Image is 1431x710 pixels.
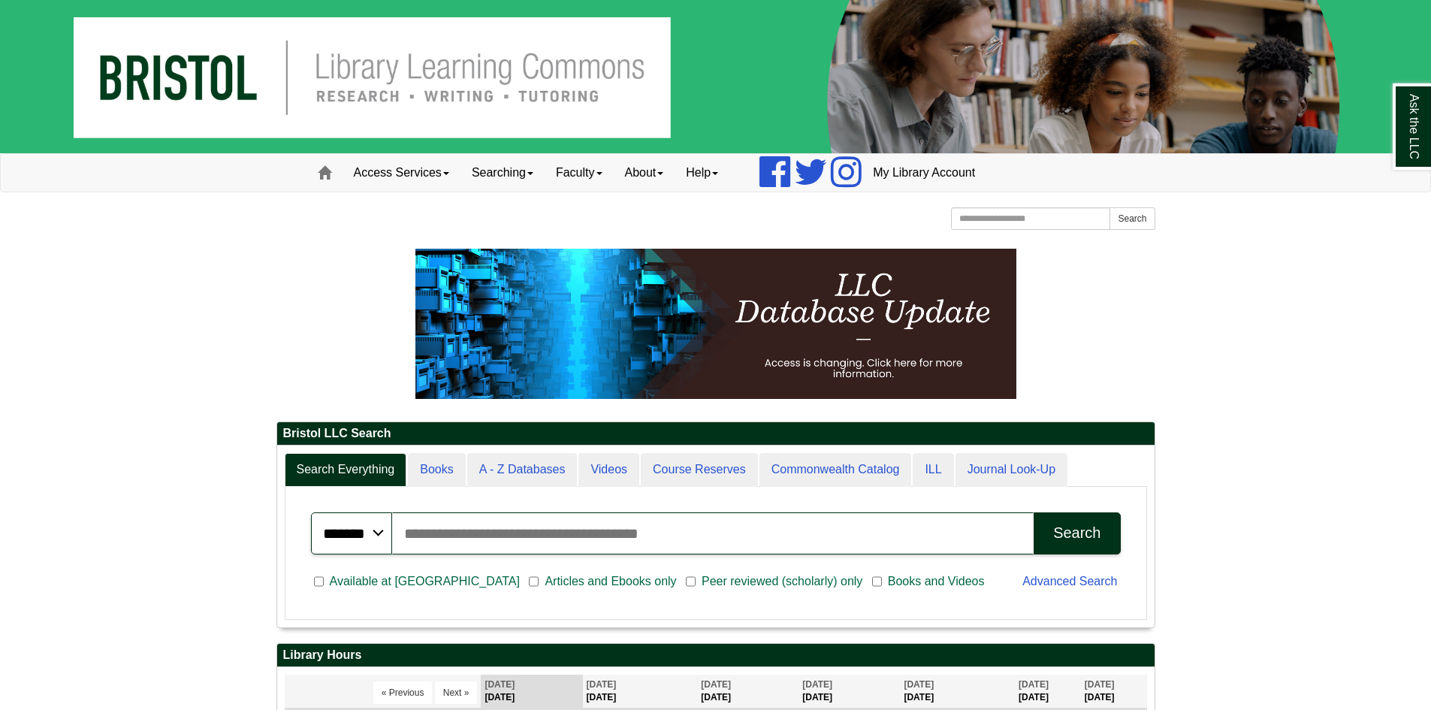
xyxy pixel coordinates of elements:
[759,453,912,487] a: Commonwealth Catalog
[696,573,868,591] span: Peer reviewed (scholarly) only
[435,681,478,704] button: Next »
[1022,575,1117,588] a: Advanced Search
[373,681,433,704] button: « Previous
[545,154,614,192] a: Faculty
[799,675,900,708] th: [DATE]
[277,422,1155,446] h2: Bristol LLC Search
[697,675,799,708] th: [DATE]
[583,675,698,708] th: [DATE]
[1053,524,1100,542] div: Search
[467,453,578,487] a: A - Z Databases
[862,154,986,192] a: My Library Account
[614,154,675,192] a: About
[1034,512,1120,554] button: Search
[900,675,1015,708] th: [DATE]
[277,644,1155,667] h2: Library Hours
[539,573,682,591] span: Articles and Ebooks only
[641,453,758,487] a: Course Reserves
[485,679,515,690] span: [DATE]
[872,575,882,588] input: Books and Videos
[802,679,832,690] span: [DATE]
[686,575,696,588] input: Peer reviewed (scholarly) only
[587,679,617,690] span: [DATE]
[1085,679,1115,690] span: [DATE]
[529,575,539,588] input: Articles and Ebooks only
[1109,207,1155,230] button: Search
[701,679,731,690] span: [DATE]
[314,575,324,588] input: Available at [GEOGRAPHIC_DATA]
[415,249,1016,399] img: HTML tutorial
[882,573,991,591] span: Books and Videos
[1081,675,1147,708] th: [DATE]
[675,154,729,192] a: Help
[481,675,582,708] th: [DATE]
[324,573,526,591] span: Available at [GEOGRAPHIC_DATA]
[1019,679,1049,690] span: [DATE]
[1015,675,1081,708] th: [DATE]
[913,453,953,487] a: ILL
[578,453,639,487] a: Videos
[460,154,545,192] a: Searching
[904,679,934,690] span: [DATE]
[343,154,460,192] a: Access Services
[408,453,465,487] a: Books
[956,453,1067,487] a: Journal Look-Up
[285,453,407,487] a: Search Everything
